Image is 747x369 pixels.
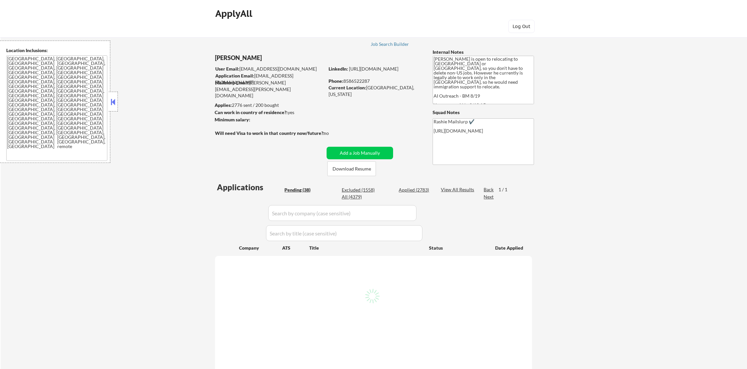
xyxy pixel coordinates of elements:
div: Date Applied [495,245,524,251]
div: Excluded (1558) [342,187,375,193]
strong: Application Email: [215,73,254,78]
a: Job Search Builder [371,42,409,48]
button: Add a Job Manually [327,147,393,159]
div: Next [484,194,494,200]
strong: LinkedIn: [329,66,348,72]
div: Pending (38) [284,187,317,193]
input: Search by title (case sensitive) [266,225,422,241]
strong: Mailslurp Email: [215,80,249,85]
div: [PERSON_NAME] [215,54,350,62]
div: Squad Notes [433,109,534,116]
div: yes [215,109,322,116]
div: Applied (2783) [399,187,432,193]
input: Search by company (case sensitive) [268,205,416,221]
div: Location Inclusions: [6,47,108,54]
div: no [324,130,342,137]
div: 8586522287 [329,78,422,84]
strong: Applies: [215,102,232,108]
div: [EMAIL_ADDRESS][DOMAIN_NAME] [215,73,324,85]
div: 2776 sent / 200 bought [215,102,324,108]
div: ApplyAll [215,8,254,19]
div: Internal Notes [433,49,534,55]
a: [URL][DOMAIN_NAME] [349,66,398,72]
button: Download Resume [327,161,376,176]
div: 1 / 1 [498,186,514,193]
strong: Phone: [329,78,343,84]
strong: Minimum salary: [215,117,250,122]
strong: Will need Visa to work in that country now/future?: [215,130,325,136]
div: Back [484,186,494,193]
div: Title [309,245,423,251]
strong: Can work in country of residence?: [215,109,288,115]
div: All (4379) [342,194,375,200]
div: Company [239,245,282,251]
div: Job Search Builder [371,42,409,46]
strong: Current Location: [329,85,366,90]
div: View All Results [441,186,476,193]
div: [GEOGRAPHIC_DATA], [US_STATE] [329,84,422,97]
div: [EMAIL_ADDRESS][DOMAIN_NAME] [215,66,324,72]
strong: User Email: [215,66,239,72]
div: ATS [282,245,309,251]
div: Applications [217,183,282,191]
div: [PERSON_NAME][EMAIL_ADDRESS][PERSON_NAME][DOMAIN_NAME] [215,79,324,99]
button: Log Out [508,20,535,33]
div: Status [429,242,486,254]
